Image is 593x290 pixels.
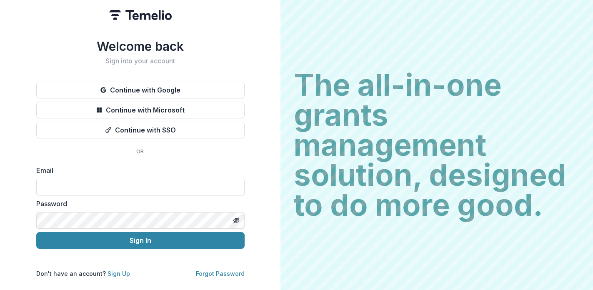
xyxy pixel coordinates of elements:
[109,10,172,20] img: Temelio
[36,122,245,138] button: Continue with SSO
[36,269,130,278] p: Don't have an account?
[36,165,240,175] label: Email
[36,232,245,249] button: Sign In
[36,39,245,54] h1: Welcome back
[36,102,245,118] button: Continue with Microsoft
[36,57,245,65] h2: Sign into your account
[108,270,130,277] a: Sign Up
[196,270,245,277] a: Forgot Password
[36,82,245,98] button: Continue with Google
[36,199,240,209] label: Password
[230,214,243,227] button: Toggle password visibility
